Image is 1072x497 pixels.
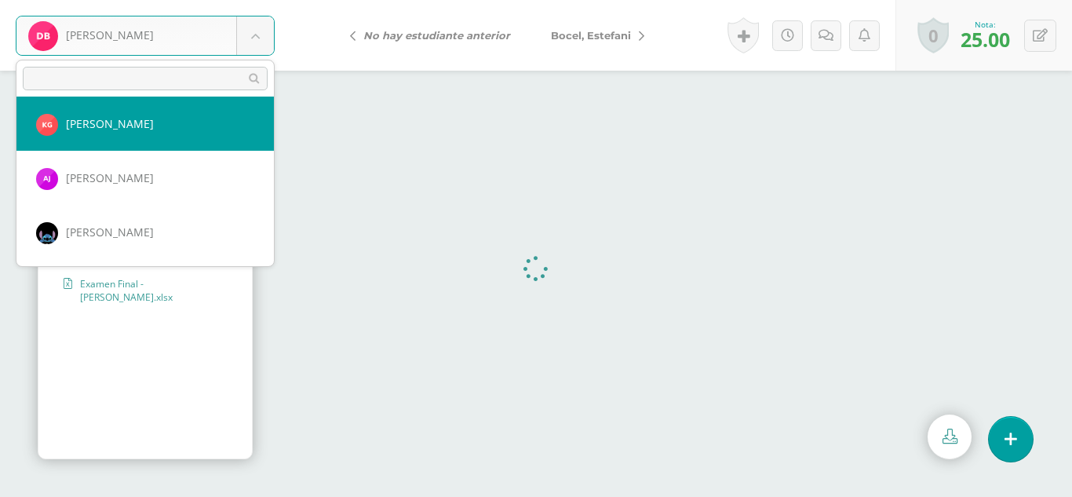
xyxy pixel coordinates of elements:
[36,168,58,190] img: f5f77d56de996fcac30ee9c7c30e3ca5.png
[66,116,154,131] span: [PERSON_NAME]
[36,222,58,244] img: 653ac774636a3413fdcf537c76665d1e.png
[66,170,154,185] span: [PERSON_NAME]
[66,225,154,239] span: [PERSON_NAME]
[36,114,58,136] img: c6f0b427479b89a8e7f23007d8b5f5da.png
